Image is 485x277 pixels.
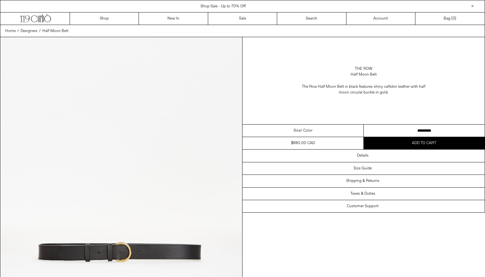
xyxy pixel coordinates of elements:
h3: Taxes & Duties [350,191,375,196]
div: Half Moon Belt [351,72,377,77]
a: Search [277,12,346,25]
a: Home [5,28,16,34]
h3: Size Guide [353,166,372,171]
a: New In [139,12,208,25]
span: 0 [453,16,455,21]
a: Sale [208,12,277,25]
span: Add to cart [412,141,436,146]
span: Designers [21,29,38,34]
a: Designers [21,28,38,34]
a: Shop Sale - Up to 70% Off [200,4,246,9]
span: / [39,28,41,34]
span: Half Moon Belt [42,29,68,34]
a: The Row [355,66,372,72]
a: Account [346,12,415,25]
h3: Details [357,153,369,158]
span: ) [453,16,456,21]
span: The Row Half Moon Belt in black features shiny calfskin leather with half moon circular buckle in... [300,84,428,95]
h3: Customer Support [347,204,379,208]
span: Home [5,29,16,34]
button: Add to cart [364,137,485,149]
span: Size [294,128,301,134]
div: $880.00 CAD [291,140,315,146]
a: Shop [70,12,139,25]
h3: Shipping & Returns [346,179,379,183]
a: Bag () [415,12,484,25]
a: Half Moon Belt [42,28,68,34]
span: / Color [301,128,312,134]
span: / [17,28,19,34]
